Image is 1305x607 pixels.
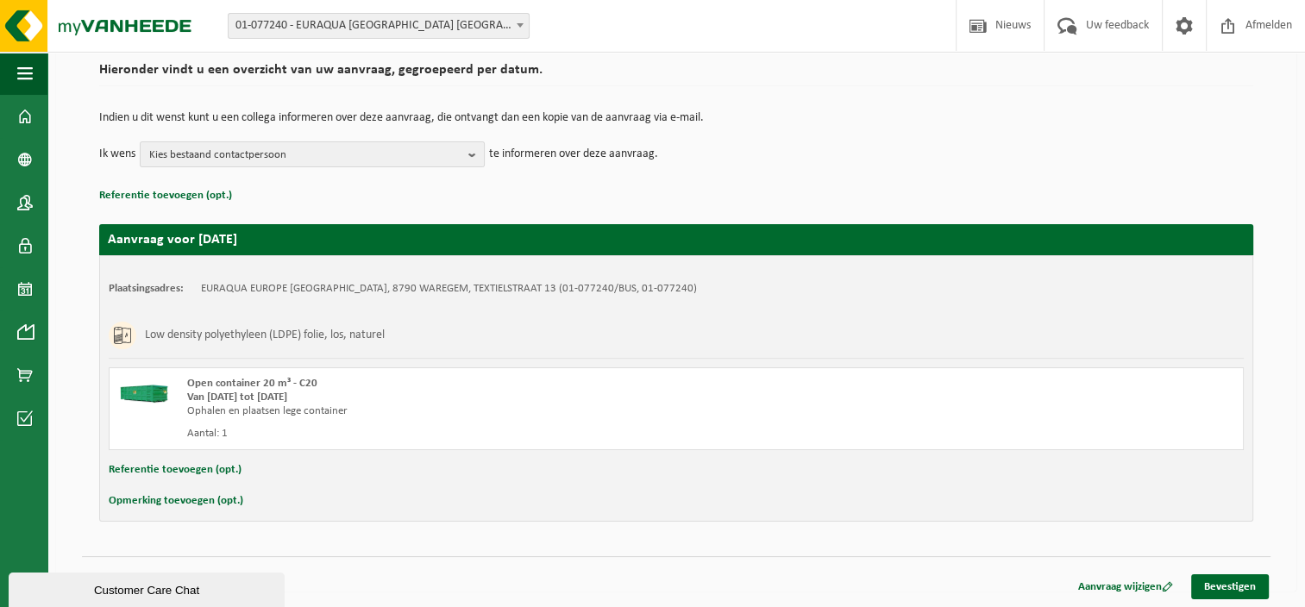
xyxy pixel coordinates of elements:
iframe: chat widget [9,569,288,607]
strong: Plaatsingsadres: [109,283,184,294]
span: 01-077240 - EURAQUA EUROPE NV - WAREGEM [228,13,530,39]
p: Indien u dit wenst kunt u een collega informeren over deze aanvraag, die ontvangt dan een kopie v... [99,112,1253,124]
h3: Low density polyethyleen (LDPE) folie, los, naturel [145,322,385,349]
a: Bevestigen [1191,574,1269,599]
img: HK-XC-20-GN-00.png [118,377,170,403]
button: Kies bestaand contactpersoon [140,141,485,167]
strong: Van [DATE] tot [DATE] [187,391,287,403]
div: Ophalen en plaatsen lege container [187,404,745,418]
button: Opmerking toevoegen (opt.) [109,490,243,512]
p: te informeren over deze aanvraag. [489,141,658,167]
span: Open container 20 m³ - C20 [187,378,317,389]
td: EURAQUA EUROPE [GEOGRAPHIC_DATA], 8790 WAREGEM, TEXTIELSTRAAT 13 (01-077240/BUS, 01-077240) [201,282,697,296]
strong: Aanvraag voor [DATE] [108,233,237,247]
div: Aantal: 1 [187,427,745,441]
span: 01-077240 - EURAQUA EUROPE NV - WAREGEM [229,14,529,38]
span: Kies bestaand contactpersoon [149,142,461,168]
a: Aanvraag wijzigen [1065,574,1186,599]
h2: Hieronder vindt u een overzicht van uw aanvraag, gegroepeerd per datum. [99,63,1253,86]
button: Referentie toevoegen (opt.) [109,459,242,481]
p: Ik wens [99,141,135,167]
button: Referentie toevoegen (opt.) [99,185,232,207]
